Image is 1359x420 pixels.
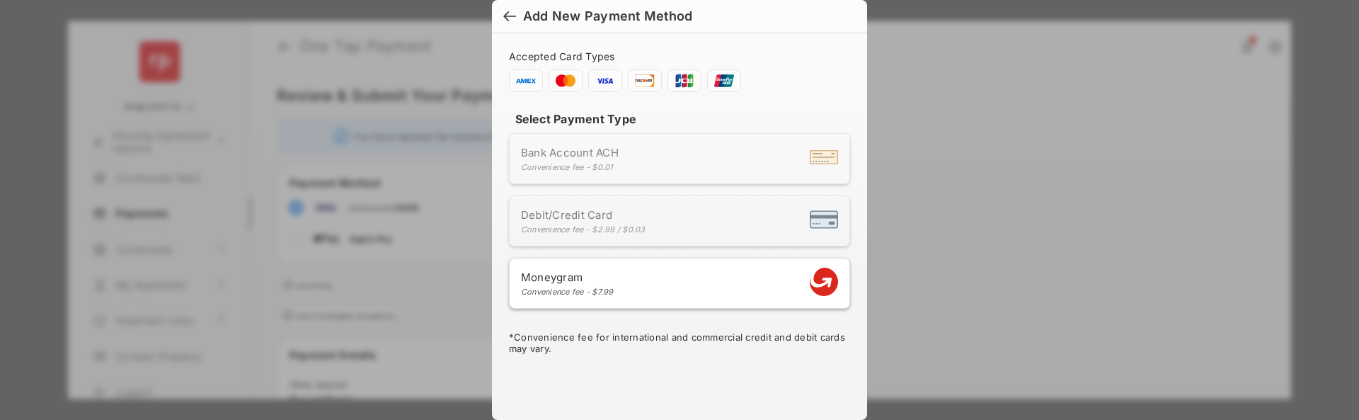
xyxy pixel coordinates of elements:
span: Debit/Credit Card [521,208,646,222]
span: Moneygram [521,271,614,284]
div: Convenience fee - $0.01 [521,162,619,172]
div: Convenience fee - $7.99 [521,287,614,297]
div: Add New Payment Method [523,8,692,24]
h4: Select Payment Type [509,112,850,126]
span: Bank Account ACH [521,146,619,159]
div: * Convenience fee for international and commercial credit and debit cards may vary. [509,331,850,357]
div: Convenience fee - $2.99 / $0.03 [521,225,646,234]
span: Accepted Card Types [509,50,621,62]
